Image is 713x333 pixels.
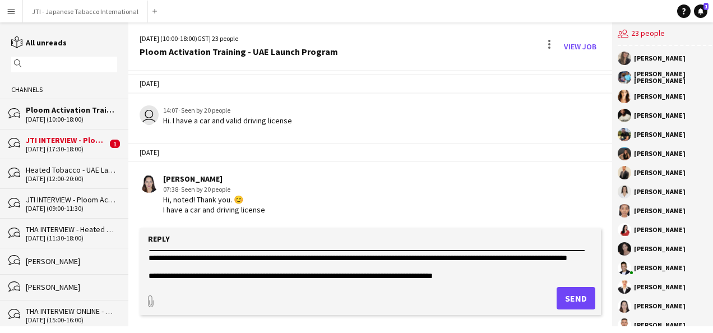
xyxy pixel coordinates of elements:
[26,256,117,266] div: [PERSON_NAME]
[634,303,686,309] div: [PERSON_NAME]
[26,175,117,183] div: [DATE] (12:00-20:00)
[26,316,117,324] div: [DATE] (15:00-16:00)
[163,195,265,215] div: Hi, noted! Thank you. 😊 I have a car and driving license
[26,306,117,316] div: THA INTERVIEW ONLINE - Heated Tobacco - UAE Launch Program
[26,282,117,292] div: [PERSON_NAME]
[634,246,686,252] div: [PERSON_NAME]
[557,287,595,309] button: Send
[634,150,686,157] div: [PERSON_NAME]
[140,47,338,57] div: Ploom Activation Training - UAE Launch Program
[634,55,686,62] div: [PERSON_NAME]
[178,106,230,114] span: · Seen by 20 people
[11,38,67,48] a: All unreads
[634,265,686,271] div: [PERSON_NAME]
[634,169,686,176] div: [PERSON_NAME]
[634,93,686,100] div: [PERSON_NAME]
[23,1,148,22] button: JTI - Japanese Tabacco International
[163,184,265,195] div: 07:38
[26,135,107,145] div: JTI INTERVIEW - Ploom Activation - UAE Launch Program
[618,22,712,46] div: 23 people
[140,34,338,44] div: [DATE] (10:00-18:00) | 23 people
[634,207,686,214] div: [PERSON_NAME]
[634,131,686,138] div: [PERSON_NAME]
[26,165,117,175] div: Heated Tobacco - UAE Launch Program
[694,4,707,18] a: 1
[26,195,117,205] div: JTI INTERVIEW - Ploom Activation - UAE Launch Program
[634,322,686,329] div: [PERSON_NAME]
[634,226,686,233] div: [PERSON_NAME]
[128,74,612,93] div: [DATE]
[163,115,292,126] div: Hi. I have a car and valid driving license
[559,38,601,55] a: View Job
[178,185,230,193] span: · Seen by 20 people
[26,145,107,153] div: [DATE] (17:30-18:00)
[634,284,686,290] div: [PERSON_NAME]
[634,71,712,84] div: [PERSON_NAME] [PERSON_NAME]
[26,224,117,234] div: THA INTERVIEW - Heated Tobacco - UAE Launch Program
[26,115,117,123] div: [DATE] (10:00-18:00)
[110,140,120,148] span: 1
[26,234,117,242] div: [DATE] (11:30-18:00)
[128,143,612,162] div: [DATE]
[703,3,709,10] span: 1
[26,105,117,115] div: Ploom Activation Training - UAE Launch Program
[197,34,209,43] span: GST
[163,174,265,184] div: [PERSON_NAME]
[634,112,686,119] div: [PERSON_NAME]
[634,188,686,195] div: [PERSON_NAME]
[163,105,292,115] div: 14:07
[148,234,170,244] label: Reply
[26,205,117,212] div: [DATE] (09:00-11:30)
